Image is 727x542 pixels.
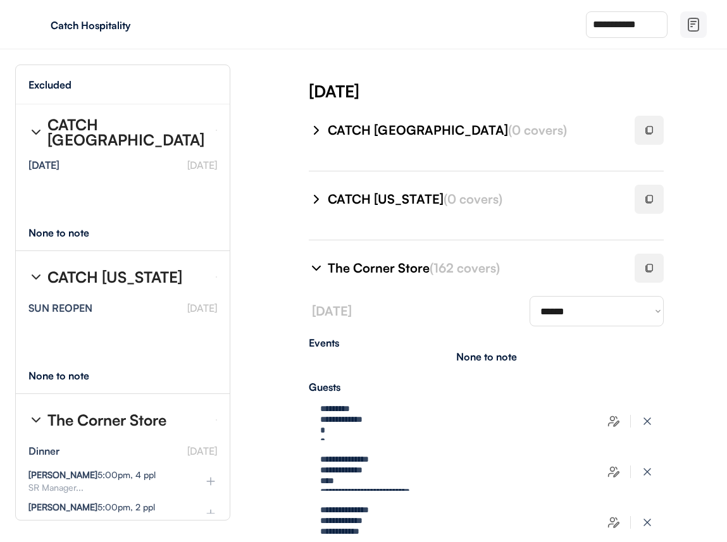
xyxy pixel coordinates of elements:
[47,117,206,147] div: CATCH [GEOGRAPHIC_DATA]
[309,80,727,102] div: [DATE]
[47,412,166,428] div: The Corner Store
[641,415,654,428] img: x-close%20%283%29.svg
[28,80,71,90] div: Excluded
[309,338,664,348] div: Events
[607,516,620,529] img: users-edit.svg
[28,269,44,285] img: chevron-right%20%281%29.svg
[28,228,113,238] div: None to note
[508,122,567,138] font: (0 covers)
[204,507,217,520] img: plus%20%281%29.svg
[28,483,184,492] div: SR Manager...
[328,121,619,139] div: CATCH [GEOGRAPHIC_DATA]
[456,352,517,362] div: None to note
[47,269,182,285] div: CATCH [US_STATE]
[28,371,113,381] div: None to note
[309,192,324,207] img: chevron-right%20%281%29.svg
[641,516,654,529] img: x-close%20%283%29.svg
[28,502,97,512] strong: [PERSON_NAME]
[444,191,502,207] font: (0 covers)
[187,159,217,171] font: [DATE]
[328,259,619,277] div: The Corner Store
[309,382,664,392] div: Guests
[309,123,324,138] img: chevron-right%20%281%29.svg
[51,20,210,30] div: Catch Hospitality
[28,412,44,428] img: chevron-right%20%281%29.svg
[28,303,92,313] div: SUN REOPEN
[641,465,654,478] img: x-close%20%283%29.svg
[28,503,155,512] div: 5:00pm, 2 ppl
[187,302,217,314] font: [DATE]
[686,17,701,32] img: file-02.svg
[328,190,619,208] div: CATCH [US_STATE]
[309,261,324,276] img: chevron-right%20%281%29.svg
[28,469,97,480] strong: [PERSON_NAME]
[25,15,46,35] img: yH5BAEAAAAALAAAAAABAAEAAAIBRAA7
[28,471,156,479] div: 5:00pm, 4 ppl
[607,465,620,478] img: users-edit.svg
[312,303,352,319] font: [DATE]
[28,125,44,140] img: chevron-right%20%281%29.svg
[204,475,217,488] img: plus%20%281%29.svg
[607,415,620,428] img: users-edit.svg
[28,446,59,456] div: Dinner
[187,445,217,457] font: [DATE]
[28,160,59,170] div: [DATE]
[430,260,500,276] font: (162 covers)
